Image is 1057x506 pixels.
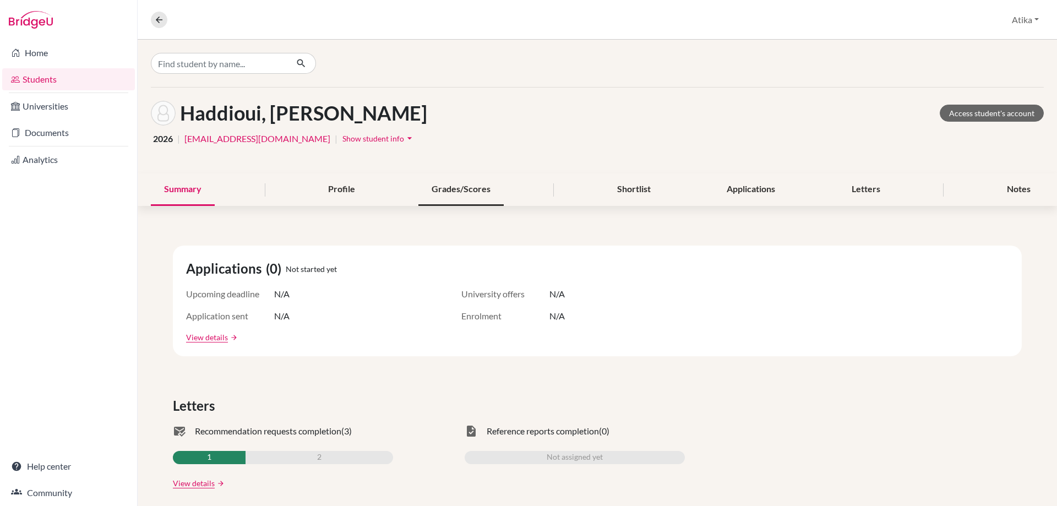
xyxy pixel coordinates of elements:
[151,53,287,74] input: Find student by name...
[547,451,603,464] span: Not assigned yet
[461,309,549,323] span: Enrolment
[186,259,266,279] span: Applications
[317,451,322,464] span: 2
[207,451,211,464] span: 1
[461,287,549,301] span: University offers
[2,42,135,64] a: Home
[153,132,173,145] span: 2026
[342,130,416,147] button: Show student infoarrow_drop_down
[9,11,53,29] img: Bridge-U
[487,425,599,438] span: Reference reports completion
[186,309,274,323] span: Application sent
[465,425,478,438] span: task
[184,132,330,145] a: [EMAIL_ADDRESS][DOMAIN_NAME]
[549,309,565,323] span: N/A
[549,287,565,301] span: N/A
[173,425,186,438] span: mark_email_read
[604,173,664,206] div: Shortlist
[151,101,176,126] img: Aya Haddioui's avatar
[994,173,1044,206] div: Notes
[838,173,893,206] div: Letters
[2,122,135,144] a: Documents
[266,259,286,279] span: (0)
[342,134,404,143] span: Show student info
[1007,9,1044,30] button: Atika
[2,482,135,504] a: Community
[713,173,788,206] div: Applications
[2,149,135,171] a: Analytics
[404,133,415,144] i: arrow_drop_down
[228,334,238,341] a: arrow_forward
[177,132,180,145] span: |
[2,68,135,90] a: Students
[315,173,368,206] div: Profile
[940,105,1044,122] a: Access student's account
[173,477,215,489] a: View details
[286,263,337,275] span: Not started yet
[418,173,504,206] div: Grades/Scores
[215,480,225,487] a: arrow_forward
[186,287,274,301] span: Upcoming deadline
[341,425,352,438] span: (3)
[151,173,215,206] div: Summary
[599,425,609,438] span: (0)
[180,101,427,125] h1: Haddioui, [PERSON_NAME]
[335,132,337,145] span: |
[274,309,290,323] span: N/A
[2,455,135,477] a: Help center
[195,425,341,438] span: Recommendation requests completion
[186,331,228,343] a: View details
[274,287,290,301] span: N/A
[2,95,135,117] a: Universities
[173,396,219,416] span: Letters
